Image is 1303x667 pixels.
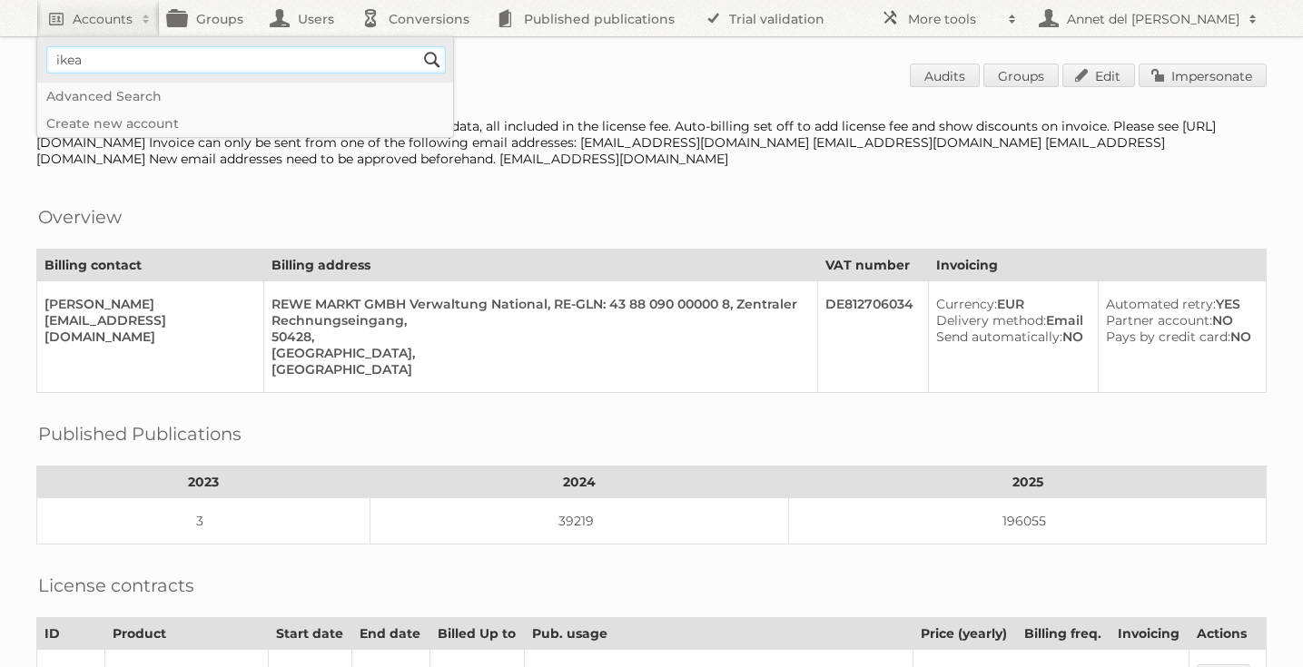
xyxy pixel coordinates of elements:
div: [EMAIL_ADDRESS][DOMAIN_NAME] [44,312,249,345]
span: Currency: [936,296,997,312]
th: VAT number [817,250,928,281]
div: [Contract 109395] - No traffic contract as customer has unlimited data, all included in the licen... [36,118,1267,167]
td: 3 [37,498,370,544]
a: Create new account [37,110,453,137]
a: Groups [983,64,1059,87]
span: Partner account: [1106,312,1212,329]
input: Search [419,46,446,74]
td: DE812706034 [817,281,928,393]
div: NO [936,329,1083,345]
th: 2023 [37,466,370,498]
div: NO [1106,329,1251,345]
div: Email [936,312,1083,329]
div: YES [1106,296,1251,312]
h2: More tools [908,10,999,28]
th: End date [352,618,429,650]
th: 2024 [370,466,789,498]
span: Pays by credit card: [1106,329,1230,345]
h2: Accounts [73,10,133,28]
div: NO [1106,312,1251,329]
a: Advanced Search [37,83,453,110]
div: REWE MARKT GMBH Verwaltung National, RE-GLN: 43 88 090 00000 8, Zentraler Rechnungseingang, [271,296,803,329]
div: EUR [936,296,1083,312]
th: Product [105,618,269,650]
a: Audits [910,64,980,87]
span: Send automatically: [936,329,1062,345]
th: ID [37,618,105,650]
div: 50428, [271,329,803,345]
th: Actions [1189,618,1266,650]
th: Billing contact [37,250,264,281]
div: [GEOGRAPHIC_DATA], [271,345,803,361]
div: [PERSON_NAME] [44,296,249,312]
a: Impersonate [1139,64,1267,87]
th: Billing address [263,250,817,281]
th: Billing freq. [1016,618,1111,650]
th: Pub. usage [525,618,913,650]
h2: Published Publications [38,420,242,447]
h1: Account 84533: REWE Markt GmbH [36,64,1267,91]
span: Automated retry: [1106,296,1216,312]
td: 196055 [789,498,1267,544]
h2: Overview [38,203,122,231]
th: Invoicing [928,250,1266,281]
td: 39219 [370,498,789,544]
a: Edit [1062,64,1135,87]
th: Price (yearly) [913,618,1016,650]
h2: License contracts [38,572,194,599]
span: Delivery method: [936,312,1046,329]
th: 2025 [789,466,1267,498]
div: [GEOGRAPHIC_DATA] [271,361,803,378]
h2: Annet del [PERSON_NAME] [1062,10,1239,28]
th: Invoicing [1111,618,1189,650]
th: Billed Up to [429,618,525,650]
th: Start date [268,618,351,650]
